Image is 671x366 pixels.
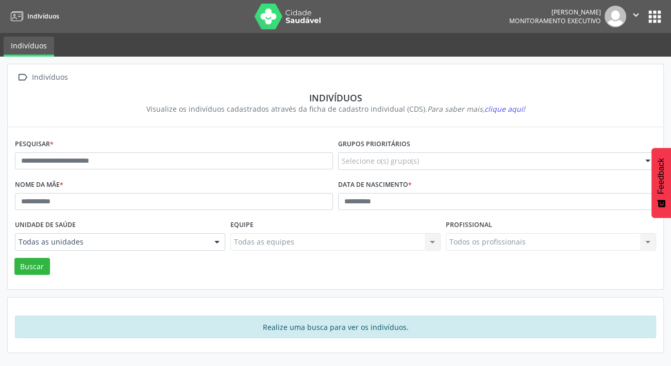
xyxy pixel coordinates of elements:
[22,103,649,114] div: Visualize os indivíduos cadastrados através da ficha de cadastro individual (CDS).
[605,6,626,27] img: img
[484,104,525,114] span: clique aqui!
[15,136,54,152] label: Pesquisar
[15,217,76,233] label: Unidade de saúde
[27,12,59,21] span: Indivíduos
[427,104,525,114] i: Para saber mais,
[338,177,412,193] label: Data de nascimento
[651,148,671,218] button: Feedback - Mostrar pesquisa
[15,70,70,85] a:  Indivíduos
[646,8,664,26] button: apps
[630,9,642,21] i: 
[446,217,492,233] label: Profissional
[30,70,70,85] div: Indivíduos
[15,316,656,338] div: Realize uma busca para ver os indivíduos.
[626,6,646,27] button: 
[15,177,63,193] label: Nome da mãe
[509,8,601,16] div: [PERSON_NAME]
[509,16,601,25] span: Monitoramento Executivo
[230,217,254,233] label: Equipe
[338,136,410,152] label: Grupos prioritários
[14,258,50,275] button: Buscar
[657,158,666,194] span: Feedback
[342,155,419,166] span: Selecione o(s) grupo(s)
[7,8,59,25] a: Indivíduos
[4,37,54,57] a: Indivíduos
[22,92,649,103] div: Indivíduos
[19,237,204,247] span: Todas as unidades
[15,70,30,85] i: 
